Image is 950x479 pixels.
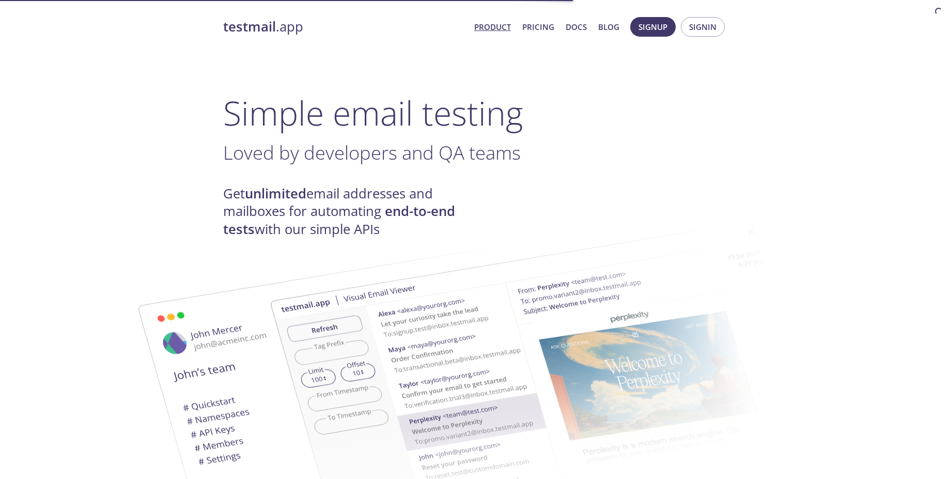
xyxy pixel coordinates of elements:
[223,202,455,238] strong: end-to-end tests
[223,140,521,165] span: Loved by developers and QA teams
[598,20,619,34] a: Blog
[474,20,511,34] a: Product
[638,20,667,34] span: Signup
[245,184,306,203] strong: unlimited
[223,185,475,238] h4: Get email addresses and mailboxes for automating with our simple APIs
[223,18,276,36] strong: testmail
[630,17,676,37] button: Signup
[522,20,554,34] a: Pricing
[681,17,725,37] button: Signin
[566,20,587,34] a: Docs
[689,20,717,34] span: Signin
[223,93,727,133] h1: Simple email testing
[223,18,466,36] a: testmail.app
